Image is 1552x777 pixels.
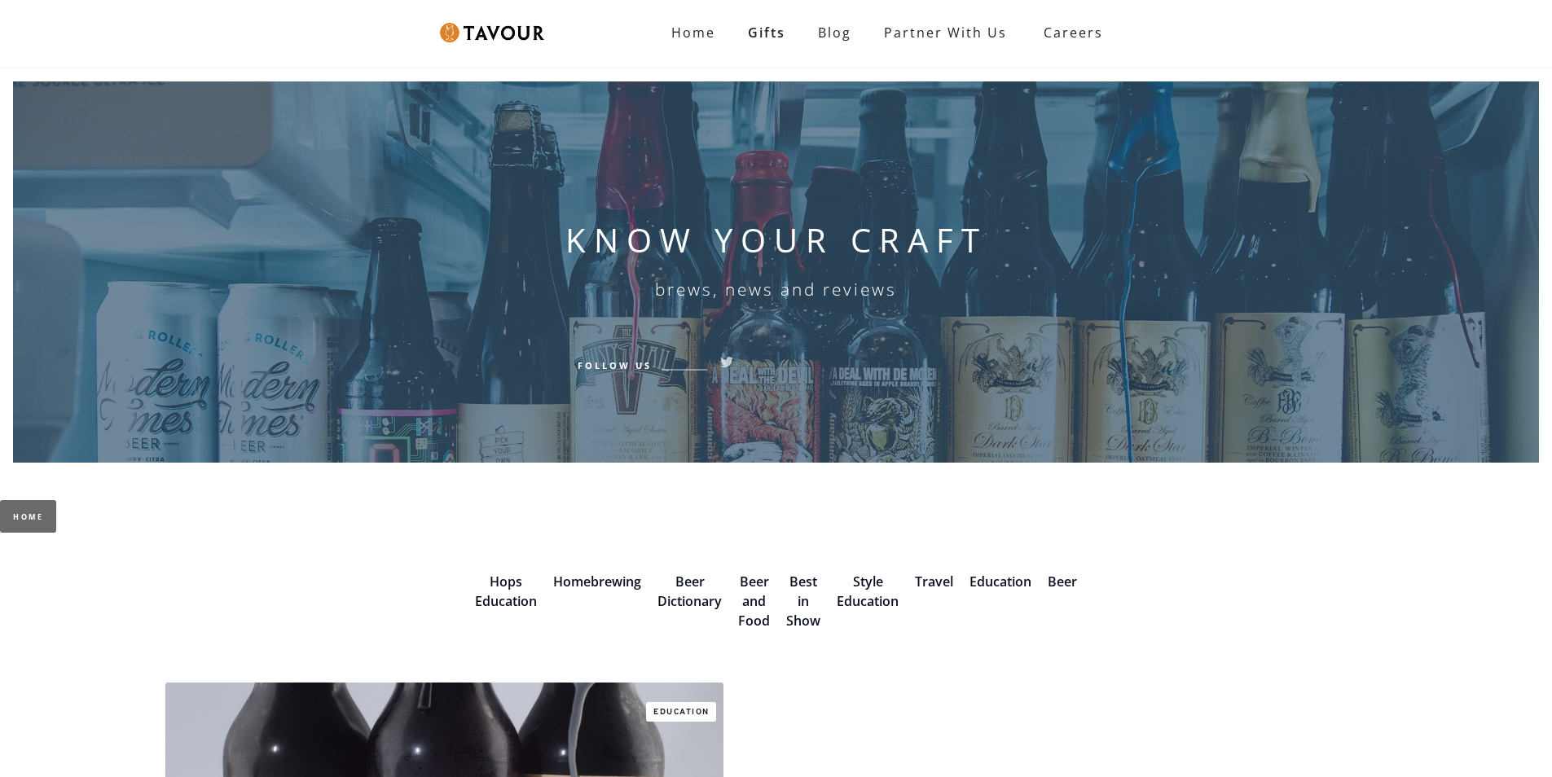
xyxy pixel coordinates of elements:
[732,16,802,49] a: Gifts
[868,16,1023,49] a: Partner with Us
[786,573,820,630] a: Best in Show
[565,221,987,260] h1: KNOW YOUR CRAFT
[578,358,652,372] h6: Follow Us
[738,573,770,630] a: Beer and Food
[657,573,722,610] a: Beer Dictionary
[802,16,868,49] a: Blog
[655,16,732,49] a: Home
[655,279,897,299] h6: brews, news and reviews
[646,702,716,722] a: Education
[1044,16,1103,49] strong: Careers
[837,573,899,610] a: Style Education
[915,573,953,590] a: Travel
[969,573,1031,590] a: Education
[553,573,641,590] a: Homebrewing
[671,24,715,42] strong: Home
[1048,573,1077,590] a: Beer
[475,573,537,610] a: Hops Education
[1023,10,1115,55] a: Careers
